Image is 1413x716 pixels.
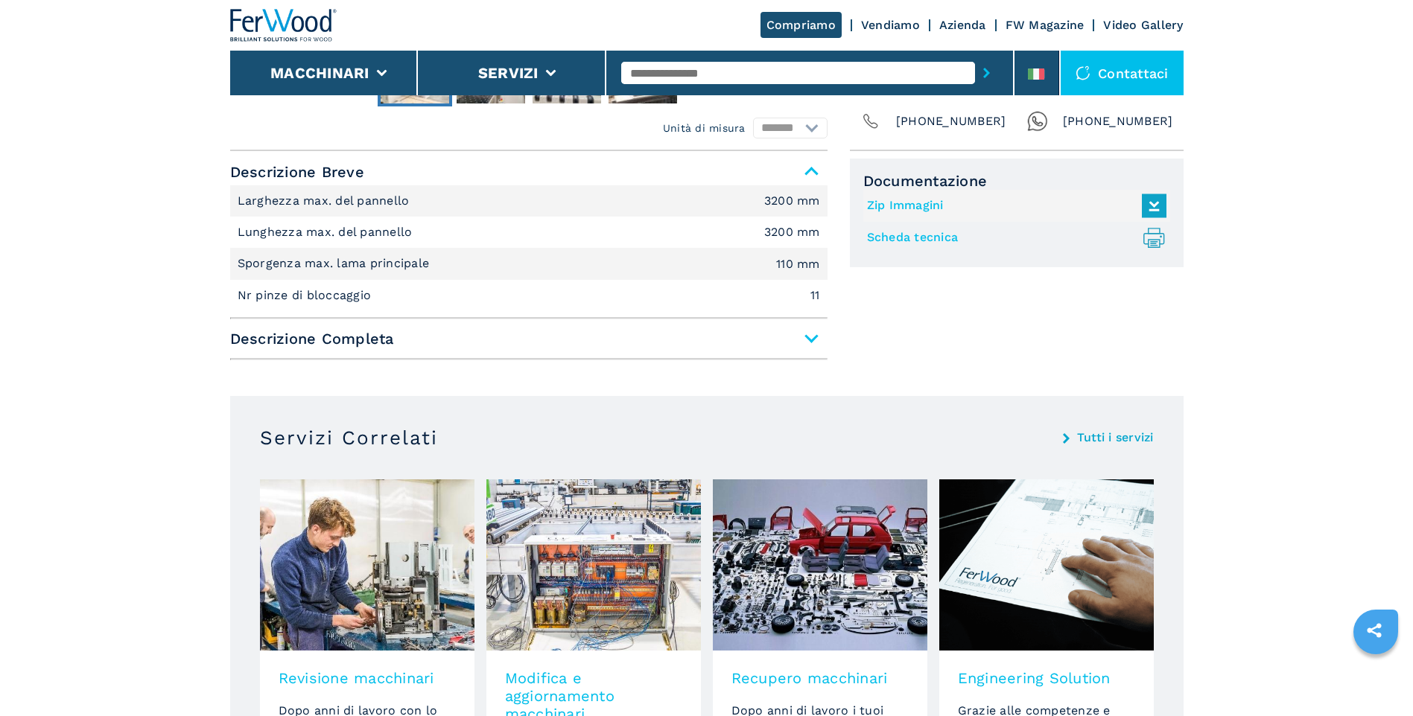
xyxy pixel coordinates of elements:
span: Descrizione Breve [230,159,828,185]
em: 3200 mm [764,195,820,207]
h3: Revisione macchinari [279,669,456,687]
a: Zip Immagini [867,194,1159,218]
a: Vendiamo [861,18,920,32]
a: sharethis [1356,612,1393,649]
img: image [939,479,1154,651]
button: submit-button [975,56,998,90]
span: Descrizione Completa [230,325,828,352]
em: 110 mm [776,258,820,270]
h3: Engineering Solution [958,669,1135,687]
button: Macchinari [270,64,369,82]
img: image [260,479,474,651]
em: 3200 mm [764,226,820,238]
span: [PHONE_NUMBER] [896,111,1006,132]
a: Azienda [939,18,986,32]
p: Lunghezza max. del pannello [238,224,416,240]
div: Descrizione Breve [230,185,828,312]
h3: Recupero macchinari [731,669,909,687]
div: Contattaci [1061,51,1184,95]
a: FW Magazine [1006,18,1085,32]
h3: Servizi Correlati [260,426,438,450]
a: Scheda tecnica [867,226,1159,250]
em: Unità di misura [663,121,746,135]
a: Compriamo [761,12,842,38]
a: Tutti i servizi [1077,432,1154,444]
p: Larghezza max. del pannello [238,193,413,209]
button: Servizi [478,64,539,82]
img: Ferwood [230,9,337,42]
img: image [486,479,701,651]
p: Sporgenza max. lama principale [238,255,434,272]
span: [PHONE_NUMBER] [1063,111,1173,132]
img: image [713,479,927,651]
em: 11 [810,290,820,301]
a: Video Gallery [1103,18,1183,32]
img: Whatsapp [1027,111,1048,132]
span: Documentazione [863,172,1170,190]
p: Nr pinze di bloccaggio [238,287,375,304]
img: Contattaci [1076,65,1090,80]
iframe: Chat [1350,649,1402,705]
img: Phone [860,111,881,132]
